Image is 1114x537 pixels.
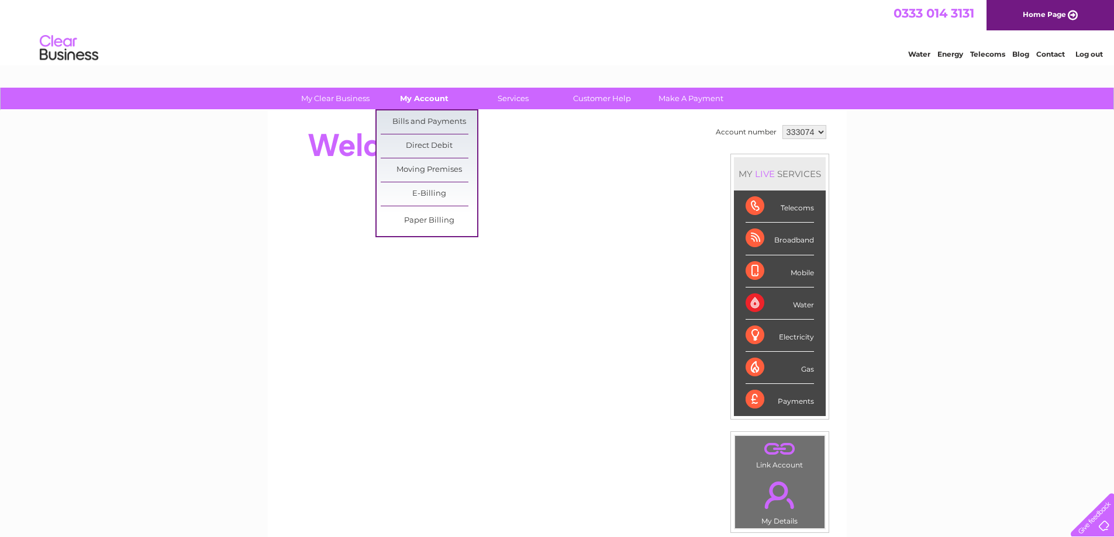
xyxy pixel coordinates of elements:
[381,110,477,134] a: Bills and Payments
[738,474,822,515] a: .
[376,88,472,109] a: My Account
[734,435,825,472] td: Link Account
[465,88,561,109] a: Services
[970,50,1005,58] a: Telecoms
[643,88,739,109] a: Make A Payment
[1075,50,1103,58] a: Log out
[746,190,814,223] div: Telecoms
[753,168,777,179] div: LIVE
[937,50,963,58] a: Energy
[381,134,477,158] a: Direct Debit
[746,352,814,384] div: Gas
[381,209,477,233] a: Paper Billing
[381,158,477,182] a: Moving Premises
[1036,50,1065,58] a: Contact
[746,384,814,415] div: Payments
[746,255,814,287] div: Mobile
[746,320,814,352] div: Electricity
[281,6,834,57] div: Clear Business is a trading name of Verastar Limited (registered in [GEOGRAPHIC_DATA] No. 3667643...
[746,223,814,255] div: Broadband
[287,88,384,109] a: My Clear Business
[734,472,825,529] td: My Details
[734,157,826,190] div: MY SERVICES
[738,439,822,459] a: .
[381,182,477,206] a: E-Billing
[894,6,974,20] a: 0333 014 3131
[1012,50,1029,58] a: Blog
[908,50,930,58] a: Water
[39,30,99,66] img: logo.png
[713,122,780,142] td: Account number
[554,88,650,109] a: Customer Help
[746,287,814,320] div: Water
